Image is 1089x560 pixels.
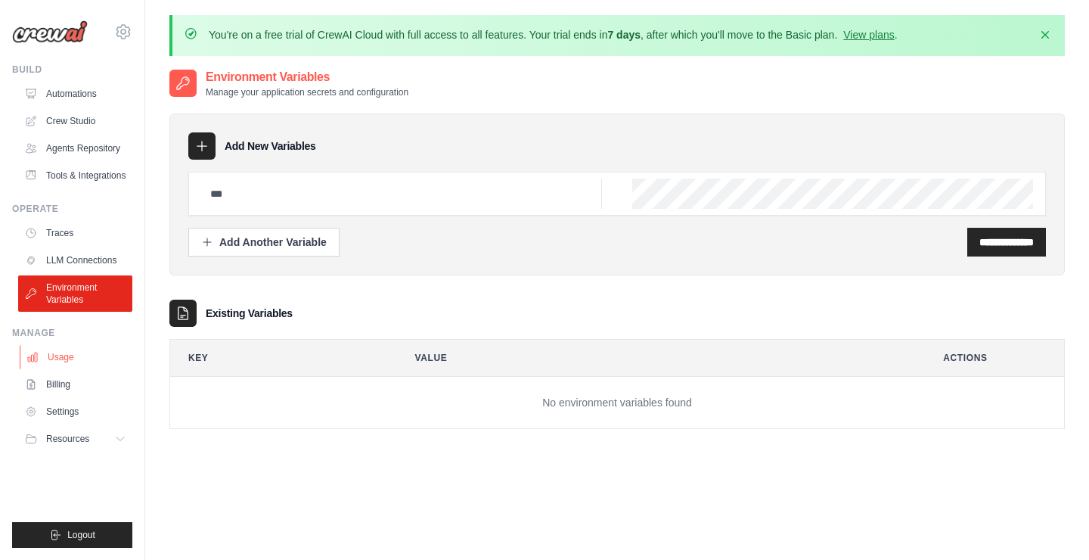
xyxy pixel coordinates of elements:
a: Billing [18,372,132,397]
a: Tools & Integrations [18,163,132,188]
button: Resources [18,427,132,451]
div: Add Another Variable [201,235,327,250]
img: Logo [12,20,88,43]
th: Key [170,340,385,376]
a: View plans [843,29,894,41]
p: Manage your application secrets and configuration [206,86,408,98]
td: No environment variables found [170,377,1064,429]
a: Traces [18,221,132,245]
a: LLM Connections [18,248,132,272]
span: Logout [67,529,95,541]
div: Build [12,64,132,76]
a: Settings [18,400,132,424]
h3: Add New Variables [225,138,316,154]
a: Automations [18,82,132,106]
strong: 7 days [607,29,641,41]
p: You're on a free trial of CrewAI Cloud with full access to all features. Your trial ends in , aft... [209,27,898,42]
button: Logout [12,522,132,548]
h2: Environment Variables [206,68,408,86]
th: Actions [925,340,1064,376]
div: Operate [12,203,132,215]
span: Resources [46,433,89,445]
a: Environment Variables [18,275,132,312]
a: Usage [20,345,134,369]
a: Crew Studio [18,109,132,133]
th: Value [397,340,914,376]
h3: Existing Variables [206,306,293,321]
a: Agents Repository [18,136,132,160]
button: Add Another Variable [188,228,340,257]
div: Manage [12,327,132,339]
